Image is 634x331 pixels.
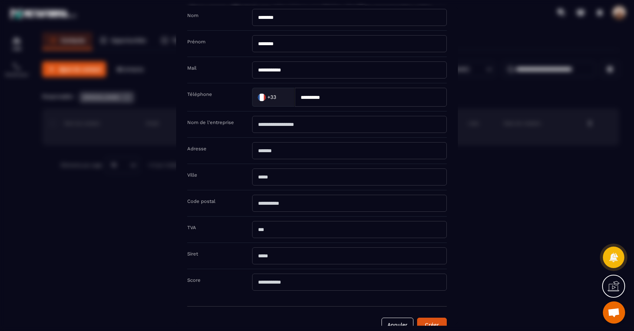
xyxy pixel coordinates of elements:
label: Nom de l'entreprise [187,120,234,125]
label: TVA [187,225,196,230]
div: Search for option [252,88,295,107]
label: Prénom [187,39,205,44]
label: Adresse [187,146,207,151]
label: Siret [187,251,198,257]
label: Score [187,277,201,283]
label: Code postal [187,198,215,204]
label: Téléphone [187,91,212,97]
a: Ouvrir le chat [603,301,625,324]
label: Mail [187,65,197,71]
label: Nom [187,13,198,18]
label: Ville [187,172,197,178]
img: Country Flag [254,90,269,104]
span: +33 [267,93,276,101]
input: Search for option [278,91,287,103]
